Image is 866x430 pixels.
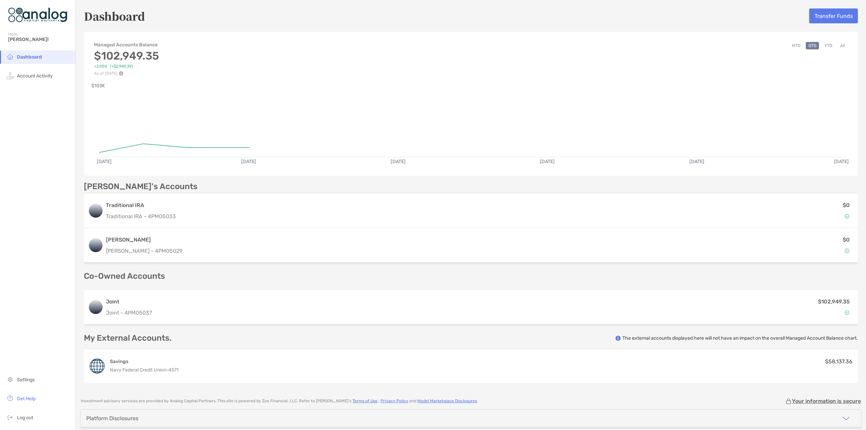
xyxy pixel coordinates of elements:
[84,272,858,280] p: Co-Owned Accounts
[6,71,14,80] img: activity icon
[94,64,107,69] span: +2.95%
[94,49,159,62] h3: $102,949.35
[84,182,198,191] p: [PERSON_NAME]'s Accounts
[417,399,477,403] a: Model Marketplace Disclosures
[352,399,378,403] a: Terms of Use
[17,415,33,421] span: Log out
[8,3,67,27] img: Zoe Logo
[843,201,850,209] p: $0
[106,201,176,209] h3: Traditional IRA
[86,415,138,422] div: Platform Disclosures
[84,8,145,24] h5: Dashboard
[89,300,102,314] img: logo account
[106,212,176,221] p: Traditional IRA - 4PM05033
[391,159,406,164] text: [DATE]
[381,399,408,403] a: Privacy Policy
[842,414,850,423] img: icon arrow
[84,334,172,342] p: My External Accounts.
[845,248,849,253] img: Account Status icon
[106,309,152,317] p: Joint - 4PM05037
[834,159,849,164] text: [DATE]
[6,52,14,61] img: household icon
[89,239,102,252] img: logo account
[241,159,256,164] text: [DATE]
[90,359,105,374] img: Share Savings
[17,396,36,402] span: Get Help
[822,42,835,49] button: YTD
[792,398,861,404] p: Your information is secure
[843,235,850,244] p: $0
[168,367,179,373] span: 4571
[17,54,42,60] span: Dashboard
[94,42,159,48] h4: Managed Accounts Balance
[689,159,704,164] text: [DATE]
[845,214,849,219] img: Account Status icon
[94,71,159,76] p: As of [DATE]
[89,204,102,218] img: logo account
[17,73,53,79] span: Account Activity
[106,298,152,306] h3: Joint
[97,159,112,164] text: [DATE]
[17,377,35,383] span: Settings
[8,37,71,42] span: [PERSON_NAME]!
[789,42,803,49] button: MTD
[81,399,478,404] p: Investment advisory services are provided by Analog Capital Partners . This site is powered by Zo...
[809,8,858,23] button: Transfer Funds
[110,64,133,69] span: ( +$2,949.39 )
[119,71,123,76] img: Performance Info
[6,394,14,402] img: get-help icon
[615,336,621,341] img: info
[6,375,14,383] img: settings icon
[110,358,179,365] h4: Savings
[838,42,848,49] button: All
[6,413,14,421] img: logout icon
[110,367,168,373] span: Navy Federal Credit Union -
[91,83,105,89] text: $103K
[540,159,555,164] text: [DATE]
[818,297,850,306] p: $102,949.35
[622,335,858,341] p: The external accounts displayed here will not have an impact on the overall Managed Account Balan...
[106,236,182,244] h3: [PERSON_NAME]
[845,310,849,315] img: Account Status icon
[825,358,852,365] span: $58,137.36
[806,42,819,49] button: QTD
[106,247,182,255] p: [PERSON_NAME] - 4PM05029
